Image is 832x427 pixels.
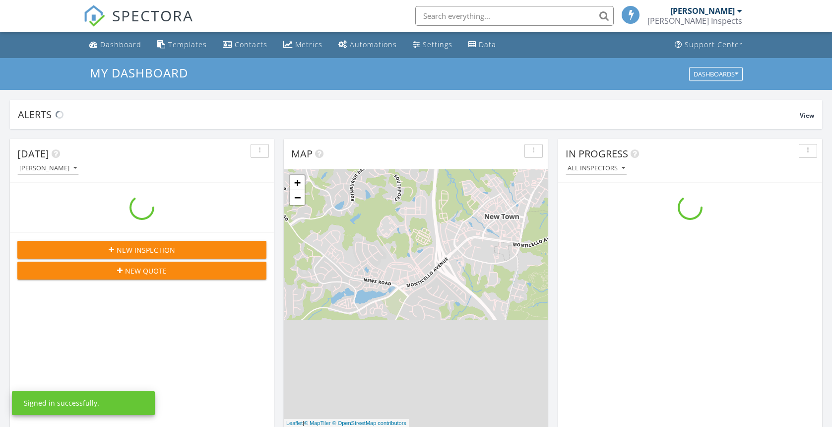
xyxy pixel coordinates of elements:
span: Map [291,147,313,160]
div: Chris Inspects [647,16,742,26]
a: © MapTiler [304,420,331,426]
div: Dashboards [694,71,738,77]
span: New Quote [125,266,167,276]
span: New Inspection [117,245,175,255]
span: SPECTORA [112,5,193,26]
a: Leaflet [286,420,303,426]
div: [PERSON_NAME] [670,6,735,16]
button: New Inspection [17,241,266,259]
img: The Best Home Inspection Software - Spectora [83,5,105,27]
button: New Quote [17,262,266,280]
a: Data [464,36,500,54]
div: Data [479,40,496,49]
div: Automations [350,40,397,49]
button: All Inspectors [566,162,627,175]
a: Zoom in [290,175,305,190]
a: SPECTORA [83,13,193,34]
div: Support Center [685,40,743,49]
span: [DATE] [17,147,49,160]
a: © OpenStreetMap contributors [332,420,406,426]
a: Metrics [279,36,326,54]
a: Settings [409,36,456,54]
div: Templates [168,40,207,49]
div: Metrics [295,40,322,49]
div: Signed in successfully. [24,398,99,408]
a: Contacts [219,36,271,54]
div: Dashboard [100,40,141,49]
a: Support Center [671,36,747,54]
button: [PERSON_NAME] [17,162,79,175]
a: Templates [153,36,211,54]
button: Dashboards [689,67,743,81]
a: Dashboard [85,36,145,54]
input: Search everything... [415,6,614,26]
div: All Inspectors [568,165,625,172]
span: View [800,111,814,120]
div: Contacts [235,40,267,49]
span: In Progress [566,147,628,160]
a: Zoom out [290,190,305,205]
a: Automations (Basic) [334,36,401,54]
span: My Dashboard [90,65,188,81]
div: Alerts [18,108,800,121]
div: Settings [423,40,452,49]
div: [PERSON_NAME] [19,165,77,172]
